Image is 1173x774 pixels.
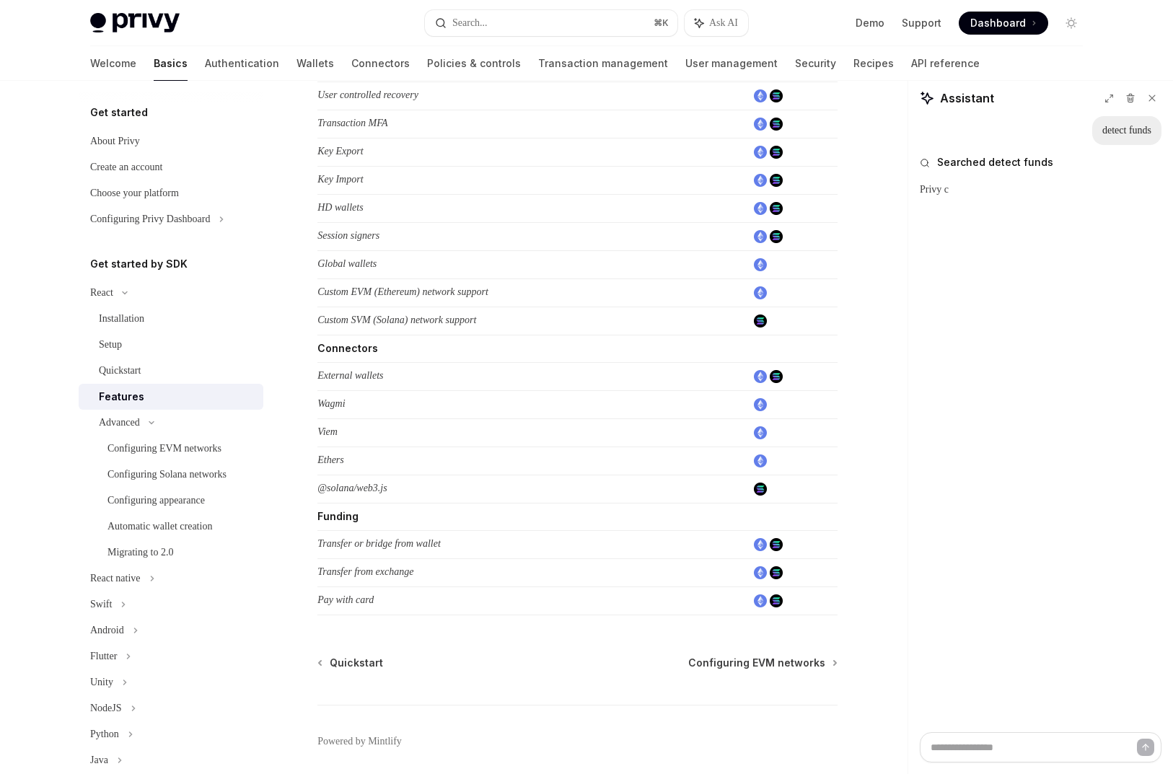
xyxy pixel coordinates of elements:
[90,648,117,665] div: Flutter
[754,315,767,327] img: solana.png
[79,488,263,514] a: Configuring appearance
[770,370,783,383] img: solana.png
[856,16,884,30] a: Demo
[795,46,836,81] a: Security
[90,284,113,302] div: React
[1102,123,1151,138] div: detect funds
[770,538,783,551] img: solana.png
[79,332,263,358] a: Setup
[754,426,767,439] img: ethereum.png
[770,230,783,243] img: solana.png
[959,12,1048,35] a: Dashboard
[99,336,122,353] div: Setup
[90,255,188,273] h5: Get started by SDK
[317,202,363,213] em: HD wallets
[754,174,767,187] img: ethereum.png
[538,46,668,81] a: Transaction management
[90,570,141,587] div: React native
[79,540,263,566] a: Migrating to 2.0
[317,342,378,354] strong: Connectors
[754,398,767,411] img: ethereum.png
[754,118,767,131] img: ethereum.png
[90,726,119,743] div: Python
[317,89,418,100] em: User controlled recovery
[99,414,140,431] div: Advanced
[902,16,941,30] a: Support
[90,700,122,717] div: NodeJS
[754,594,767,607] img: ethereum.png
[317,594,374,605] em: Pay with card
[685,10,748,36] button: Ask AI
[685,46,778,81] a: User management
[754,258,767,271] img: ethereum.png
[317,483,387,493] em: @solana/web3.js
[770,202,783,215] img: solana.png
[317,398,345,409] em: Wagmi
[296,46,334,81] a: Wallets
[452,14,488,32] div: Search...
[99,310,144,327] div: Installation
[90,674,113,691] div: Unity
[90,622,124,639] div: Android
[853,46,894,81] a: Recipes
[427,46,521,81] a: Policies & controls
[770,594,783,607] img: solana.png
[709,16,738,30] span: Ask AI
[425,10,677,36] button: Search...⌘K
[317,454,344,465] em: Ethers
[317,734,402,749] a: Powered by Mintlify
[317,230,379,241] em: Session signers
[90,133,140,150] div: About Privy
[79,384,263,410] a: Features
[317,538,441,549] em: Transfer or bridge from wallet
[90,596,112,613] div: Swift
[205,46,279,81] a: Authentication
[79,514,263,540] a: Automatic wallet creation
[317,315,476,325] em: Custom SVM (Solana) network support
[317,118,387,128] em: Transaction MFA
[79,436,263,462] a: Configuring EVM networks
[90,13,180,33] img: light logo
[79,358,263,384] a: Quickstart
[317,566,413,577] em: Transfer from exchange
[107,466,227,483] div: Configuring Solana networks
[90,104,148,121] h5: Get started
[754,89,767,102] img: ethereum.png
[920,181,1161,198] p: Privy c
[317,286,488,297] em: Custom EVM (Ethereum) network support
[970,16,1026,30] span: Dashboard
[911,46,980,81] a: API reference
[351,46,410,81] a: Connectors
[154,46,188,81] a: Basics
[79,180,263,206] a: Choose your platform
[79,128,263,154] a: About Privy
[107,440,221,457] div: Configuring EVM networks
[99,388,144,405] div: Features
[754,202,767,215] img: ethereum.png
[319,656,383,670] a: Quickstart
[770,146,783,159] img: solana.png
[90,159,162,176] div: Create an account
[937,155,1053,170] span: Searched detect funds
[770,566,783,579] img: solana.png
[317,370,383,381] em: External wallets
[99,362,141,379] div: Quickstart
[754,230,767,243] img: ethereum.png
[770,174,783,187] img: solana.png
[688,656,825,670] span: Configuring EVM networks
[754,454,767,467] img: ethereum.png
[317,146,363,157] em: Key Export
[317,174,363,185] em: Key Import
[90,211,210,228] div: Configuring Privy Dashboard
[79,306,263,332] a: Installation
[688,656,836,670] a: Configuring EVM networks
[79,154,263,180] a: Create an account
[317,510,359,522] strong: Funding
[754,566,767,579] img: ethereum.png
[107,544,173,561] div: Migrating to 2.0
[1137,739,1154,756] button: Send message
[770,89,783,102] img: solana.png
[1060,12,1083,35] button: Toggle dark mode
[754,286,767,299] img: ethereum.png
[754,146,767,159] img: ethereum.png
